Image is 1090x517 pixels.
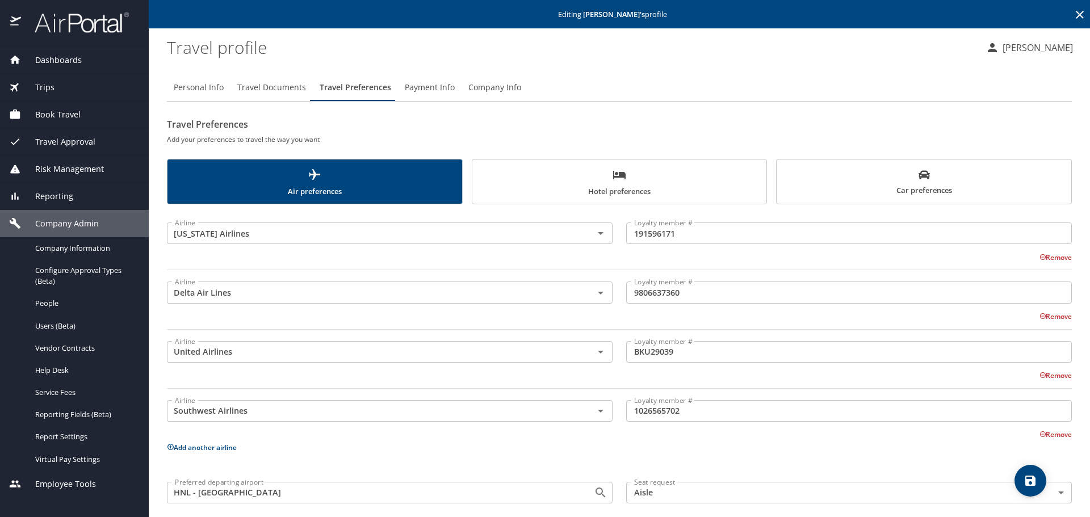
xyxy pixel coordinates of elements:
button: Open [593,403,609,419]
p: Editing profile [152,11,1087,18]
span: Payment Info [405,81,455,95]
button: [PERSON_NAME] [981,37,1078,58]
p: [PERSON_NAME] [999,41,1073,54]
button: Remove [1039,371,1072,380]
span: Company Info [468,81,521,95]
img: icon-airportal.png [10,11,22,33]
button: Add another airline [167,443,237,452]
span: People [35,298,135,309]
span: Vendor Contracts [35,343,135,354]
span: Travel Approval [21,136,95,148]
span: Configure Approval Types (Beta) [35,265,135,287]
button: Remove [1039,430,1072,439]
button: Open [593,344,609,360]
button: Open [593,485,609,501]
input: Select an Airline [170,285,576,300]
input: Search for and select an airport [170,485,576,500]
span: Report Settings [35,431,135,442]
button: Open [593,285,609,301]
input: Select an Airline [170,226,576,241]
span: Service Fees [35,387,135,398]
span: Air preferences [174,168,455,198]
button: Open [593,225,609,241]
span: Risk Management [21,163,104,175]
span: Personal Info [174,81,224,95]
h6: Add your preferences to travel the way you want [167,133,1072,145]
img: airportal-logo.png [22,11,129,33]
button: Remove [1039,253,1072,262]
button: Remove [1039,312,1072,321]
span: Company Admin [21,217,99,230]
span: Employee Tools [21,478,96,490]
span: Company Information [35,243,135,254]
span: Travel Preferences [320,81,391,95]
input: Select an Airline [170,344,576,359]
span: Book Travel [21,108,81,121]
h2: Travel Preferences [167,115,1072,133]
span: Help Desk [35,365,135,376]
span: Hotel preferences [479,168,760,198]
h1: Travel profile [167,30,976,65]
div: Aisle [626,482,1072,503]
button: save [1014,465,1046,497]
span: Virtual Pay Settings [35,454,135,465]
span: Reporting [21,190,73,203]
span: Car preferences [783,169,1064,197]
div: scrollable force tabs example [167,159,1072,204]
span: Travel Documents [237,81,306,95]
div: Profile [167,74,1072,101]
input: Select an Airline [170,403,576,418]
span: Users (Beta) [35,321,135,331]
strong: [PERSON_NAME] 's [583,9,645,19]
span: Trips [21,81,54,94]
span: Reporting Fields (Beta) [35,409,135,420]
span: Dashboards [21,54,82,66]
